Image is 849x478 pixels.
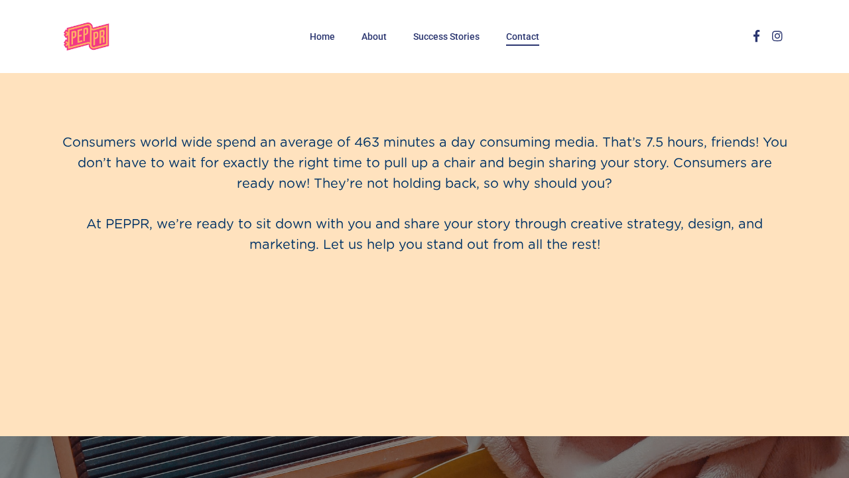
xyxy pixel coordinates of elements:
span: About [361,31,387,42]
a: Contact [506,32,539,41]
span: Success Stories [413,31,480,42]
a: Home [310,32,335,41]
span: At PEPPR, we’re ready to sit down with you and share your story through creative strategy, design... [86,218,763,252]
a: Success Stories [413,32,480,41]
span: Contact [506,31,539,42]
a: About [361,32,387,41]
span: Consumers world wide spend an average of 463 minutes a day consuming media. That’s 7.5 hours, fri... [62,136,787,191]
img: Pep Public Relations [60,20,115,53]
span: Home [310,31,335,42]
